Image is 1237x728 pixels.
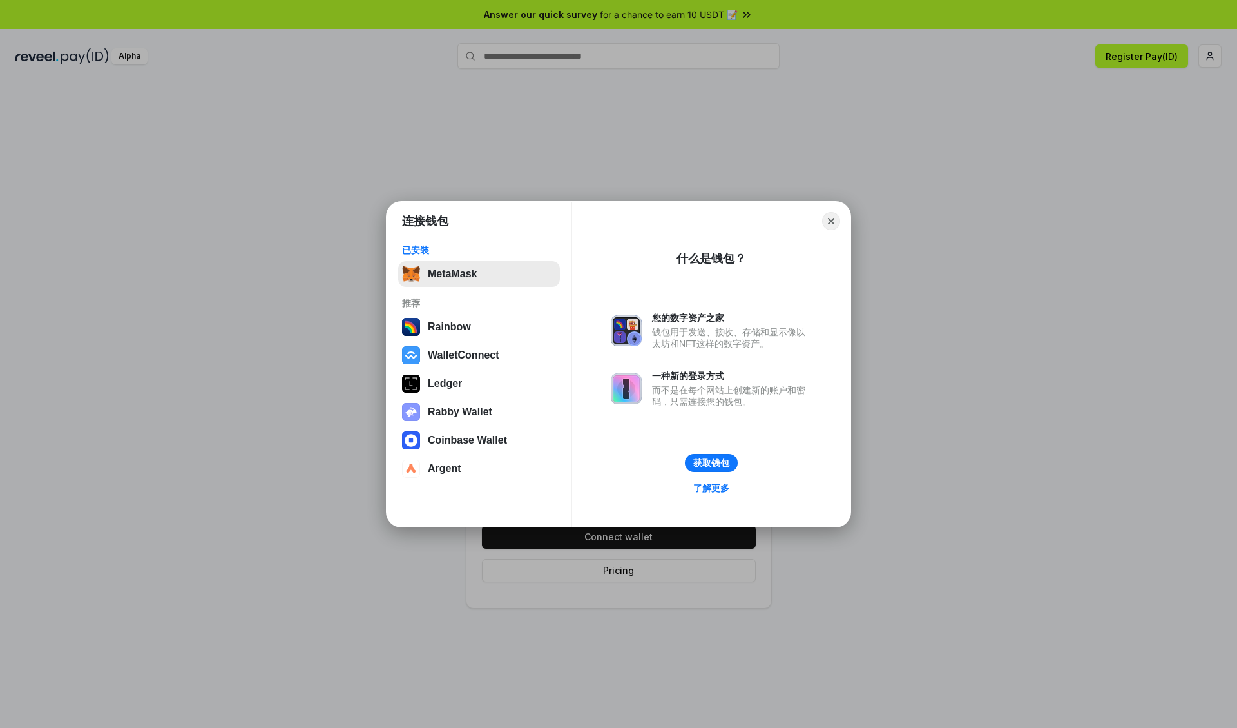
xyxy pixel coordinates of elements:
[822,212,840,230] button: Close
[398,314,560,340] button: Rainbow
[611,373,642,404] img: svg+xml,%3Csvg%20xmlns%3D%22http%3A%2F%2Fwww.w3.org%2F2000%2Fsvg%22%20fill%3D%22none%22%20viewBox...
[398,399,560,425] button: Rabby Wallet
[428,435,507,446] div: Coinbase Wallet
[402,403,420,421] img: svg+xml,%3Csvg%20xmlns%3D%22http%3A%2F%2Fwww.w3.org%2F2000%2Fsvg%22%20fill%3D%22none%22%20viewBox...
[428,321,471,333] div: Rainbow
[685,454,738,472] button: 获取钱包
[652,370,812,382] div: 一种新的登录方式
[402,460,420,478] img: svg+xml,%3Csvg%20width%3D%2228%22%20height%3D%2228%22%20viewBox%3D%220%200%2028%2028%22%20fill%3D...
[402,297,556,309] div: 推荐
[428,406,492,418] div: Rabby Wallet
[402,318,420,336] img: svg+xml,%3Csvg%20width%3D%22120%22%20height%3D%22120%22%20viewBox%3D%220%200%20120%20120%22%20fil...
[652,312,812,324] div: 您的数字资产之家
[402,244,556,256] div: 已安装
[611,315,642,346] img: svg+xml,%3Csvg%20xmlns%3D%22http%3A%2F%2Fwww.w3.org%2F2000%2Fsvg%22%20fill%3D%22none%22%20viewBox...
[398,456,560,482] button: Argent
[686,480,737,497] a: 了解更多
[398,428,560,453] button: Coinbase Wallet
[428,349,499,361] div: WalletConnect
[402,431,420,449] img: svg+xml,%3Csvg%20width%3D%2228%22%20height%3D%2228%22%20viewBox%3D%220%200%2028%2028%22%20fill%3D...
[402,375,420,393] img: svg+xml,%3Csvg%20xmlns%3D%22http%3A%2F%2Fwww.w3.org%2F2000%2Fsvg%22%20width%3D%2228%22%20height%3...
[398,342,560,368] button: WalletConnect
[398,371,560,397] button: Ledger
[428,268,477,280] div: MetaMask
[402,265,420,283] img: svg+xml,%3Csvg%20fill%3D%22none%22%20height%3D%2233%22%20viewBox%3D%220%200%2035%2033%22%20width%...
[693,457,729,469] div: 获取钱包
[693,482,729,494] div: 了解更多
[428,378,462,389] div: Ledger
[676,251,746,266] div: 什么是钱包？
[402,213,448,229] h1: 连接钱包
[402,346,420,364] img: svg+xml,%3Csvg%20width%3D%2228%22%20height%3D%2228%22%20viewBox%3D%220%200%2028%2028%22%20fill%3D...
[652,384,812,408] div: 而不是在每个网站上创建新的账户和密码，只需连接您的钱包。
[398,261,560,287] button: MetaMask
[428,463,461,475] div: Argent
[652,326,812,349] div: 钱包用于发送、接收、存储和显示像以太坊和NFT这样的数字资产。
